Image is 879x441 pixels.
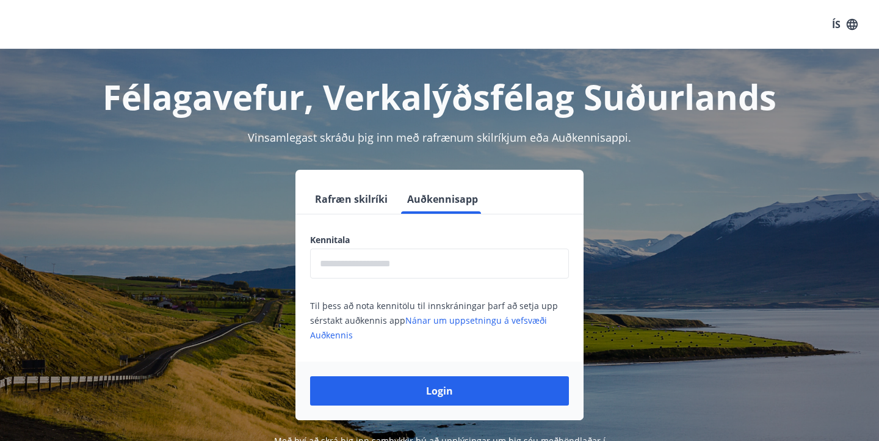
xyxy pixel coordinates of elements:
button: Rafræn skilríki [310,184,392,214]
label: Kennitala [310,234,569,246]
button: Login [310,376,569,406]
a: Nánar um uppsetningu á vefsvæði Auðkennis [310,315,547,341]
button: Auðkennisapp [402,184,483,214]
span: Til þess að nota kennitölu til innskráningar þarf að setja upp sérstakt auðkennis app [310,300,558,341]
h1: Félagavefur, Verkalýðsfélag Suðurlands [15,73,864,120]
span: Vinsamlegast skráðu þig inn með rafrænum skilríkjum eða Auðkennisappi. [248,130,631,145]
button: ÍS [825,13,864,35]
